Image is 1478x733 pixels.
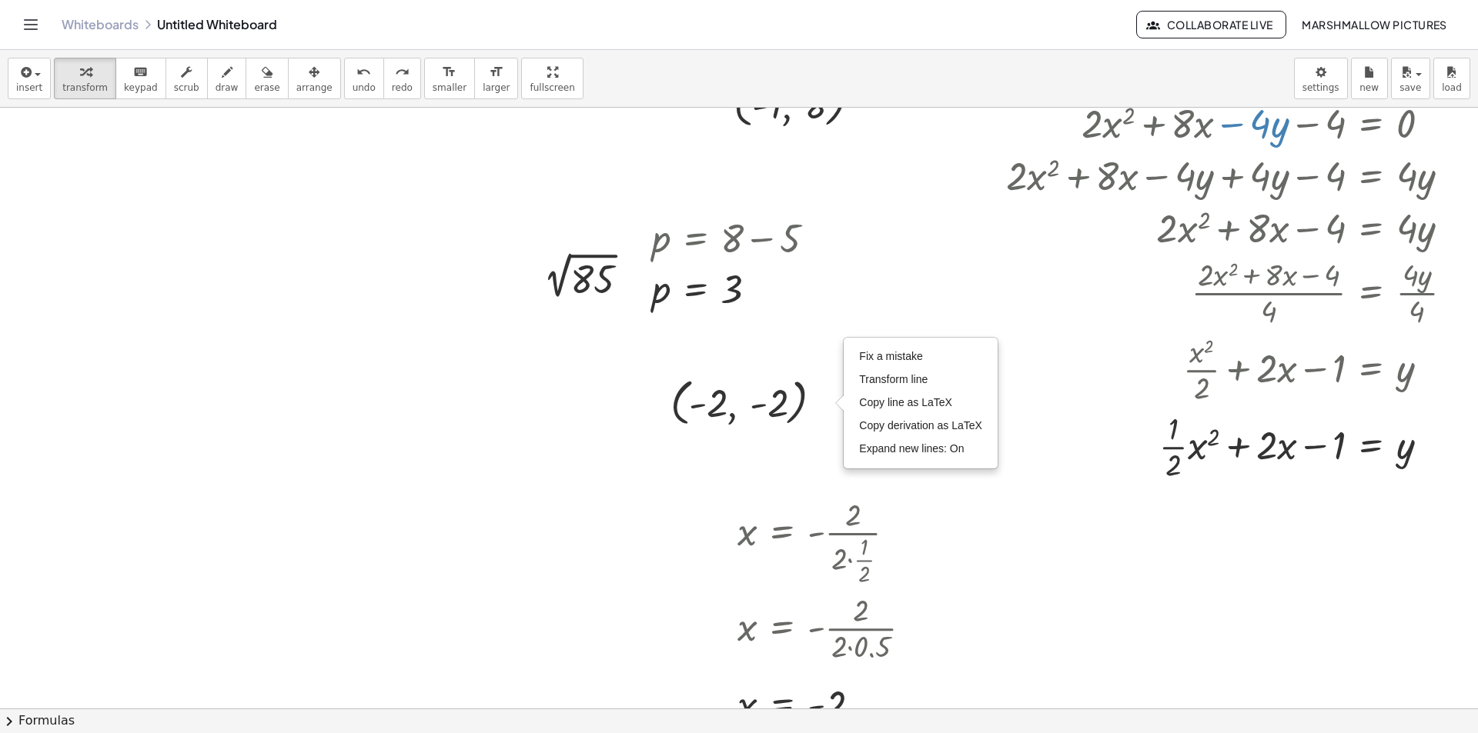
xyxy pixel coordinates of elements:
[1289,11,1460,38] button: Marshmallow Pictures
[859,419,982,431] span: Copy derivation as LaTeX
[133,63,148,82] i: keyboard
[62,17,139,32] a: Whiteboards
[859,396,952,408] span: Copy line as LaTeX
[1136,11,1286,38] button: Collaborate Live
[16,82,42,93] span: insert
[424,58,475,99] button: format_sizesmaller
[115,58,166,99] button: keyboardkeypad
[1149,18,1272,32] span: Collaborate Live
[1294,58,1348,99] button: settings
[392,82,413,93] span: redo
[174,82,199,93] span: scrub
[1351,58,1388,99] button: new
[1433,58,1470,99] button: load
[483,82,510,93] span: larger
[395,63,410,82] i: redo
[489,63,503,82] i: format_size
[207,58,247,99] button: draw
[353,82,376,93] span: undo
[246,58,288,99] button: erase
[124,82,158,93] span: keypad
[859,350,922,362] span: Fix a mistake
[344,58,384,99] button: undoundo
[521,58,583,99] button: fullscreen
[296,82,333,93] span: arrange
[859,373,928,385] span: Transform line
[1442,82,1462,93] span: load
[356,63,371,82] i: undo
[530,82,574,93] span: fullscreen
[383,58,421,99] button: redoredo
[54,58,116,99] button: transform
[166,58,208,99] button: scrub
[859,442,964,455] span: Expand new lines: On
[474,58,518,99] button: format_sizelarger
[8,58,51,99] button: insert
[1302,82,1339,93] span: settings
[18,12,43,37] button: Toggle navigation
[254,82,279,93] span: erase
[216,82,239,93] span: draw
[1302,18,1447,32] span: Marshmallow Pictures
[442,63,456,82] i: format_size
[62,82,108,93] span: transform
[1399,82,1421,93] span: save
[288,58,341,99] button: arrange
[1359,82,1379,93] span: new
[433,82,466,93] span: smaller
[1391,58,1430,99] button: save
